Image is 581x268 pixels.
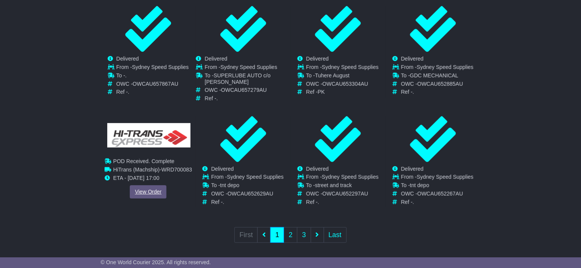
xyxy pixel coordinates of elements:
[417,191,463,197] span: OWCAU652267AU
[125,72,127,79] span: .
[323,81,368,87] span: OWCAU653304AU
[417,174,474,180] span: Sydney Speed Supplies
[128,89,129,95] span: .
[322,64,379,70] span: Sydney Speed Supplies
[306,182,379,191] td: To -
[306,174,379,182] td: From -
[205,64,290,72] td: From -
[297,227,311,243] a: 3
[130,185,166,199] a: View Order
[417,64,474,70] span: Sydney Speed Supplies
[401,199,474,205] td: Ref -
[220,182,240,188] span: tnt depo
[322,174,379,180] span: Sydney Speed Supplies
[306,72,379,81] td: To -
[205,95,290,102] td: Ref -
[221,87,267,93] span: OWCAU657279AU
[116,64,189,72] td: From -
[116,56,139,62] span: Delivered
[401,182,474,191] td: To -
[113,158,174,164] span: POD Received. Complete
[306,191,379,199] td: OWC -
[270,227,284,243] a: 1
[101,259,211,265] span: © One World Courier 2025. All rights reserved.
[223,199,224,205] span: .
[116,72,189,81] td: To -
[205,56,227,62] span: Delivered
[401,166,424,172] span: Delivered
[410,72,458,79] span: GDC MECHANICAL
[211,199,284,205] td: Ref -
[221,64,278,70] span: Sydney Speed Supplies
[205,87,290,95] td: OWC -
[211,166,234,172] span: Delivered
[211,174,284,182] td: From -
[284,227,297,243] a: 2
[401,64,474,72] td: From -
[107,123,190,148] img: GetCarrierServiceLogo
[211,191,284,199] td: OWC -
[228,191,273,197] span: OWCAU652629AU
[401,174,474,182] td: From -
[216,95,218,101] span: .
[318,89,325,95] span: PK
[205,72,270,85] span: SUPERLUBE AUTO c/o [PERSON_NAME]
[306,56,329,62] span: Delivered
[315,72,350,79] span: Tuhere August
[315,182,352,188] span: street and track
[113,166,192,175] td: -
[116,81,189,89] td: OWC -
[227,174,284,180] span: Sydney Speed Supplies
[401,191,474,199] td: OWC -
[205,72,290,87] td: To -
[318,199,319,205] span: .
[413,199,414,205] span: .
[306,81,379,89] td: OWC -
[306,89,379,95] td: Ref -
[417,81,463,87] span: OWCAU652885AU
[401,72,474,81] td: To -
[401,81,474,89] td: OWC -
[306,64,379,72] td: From -
[324,227,347,243] a: Last
[211,182,284,191] td: To -
[306,166,329,172] span: Delivered
[323,191,368,197] span: OWCAU652297AU
[161,166,192,172] span: WRD700083
[410,182,429,188] span: tnt depo
[132,81,178,87] span: OWCAU657867AU
[113,175,159,181] span: ETA - [DATE] 17:00
[401,56,424,62] span: Delivered
[113,166,160,172] span: HiTrans (Machship)
[116,89,189,95] td: Ref -
[306,199,379,205] td: Ref -
[401,89,474,95] td: Ref -
[413,89,414,95] span: .
[132,64,189,70] span: Sydney Speed Supplies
